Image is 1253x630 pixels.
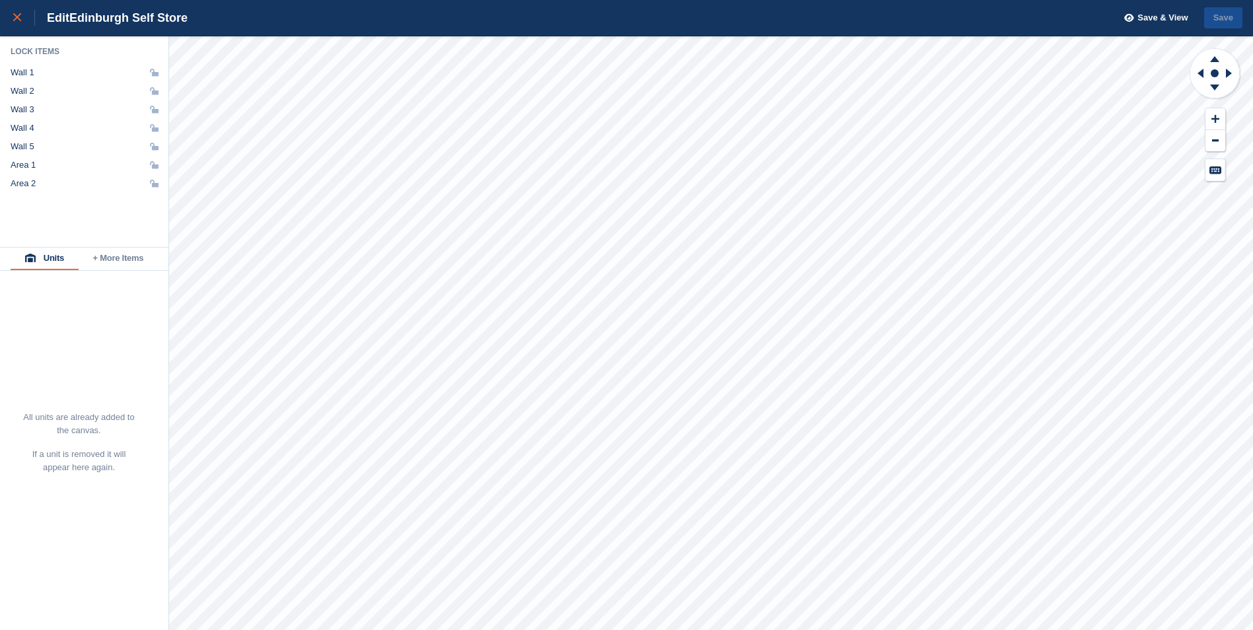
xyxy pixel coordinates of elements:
[79,248,158,270] button: + More Items
[35,10,188,26] div: Edit Edinburgh Self Store
[1137,11,1188,24] span: Save & View
[1117,7,1188,29] button: Save & View
[11,248,79,270] button: Units
[11,160,36,170] div: Area 1
[1205,130,1225,152] button: Zoom Out
[11,104,34,115] div: Wall 3
[11,46,159,57] div: Lock Items
[1205,108,1225,130] button: Zoom In
[11,123,34,133] div: Wall 4
[11,141,34,152] div: Wall 5
[1205,159,1225,181] button: Keyboard Shortcuts
[1204,7,1242,29] button: Save
[11,67,34,78] div: Wall 1
[11,86,34,96] div: Wall 2
[11,178,36,189] div: Area 2
[22,448,135,474] p: If a unit is removed it will appear here again.
[22,411,135,437] p: All units are already added to the canvas.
